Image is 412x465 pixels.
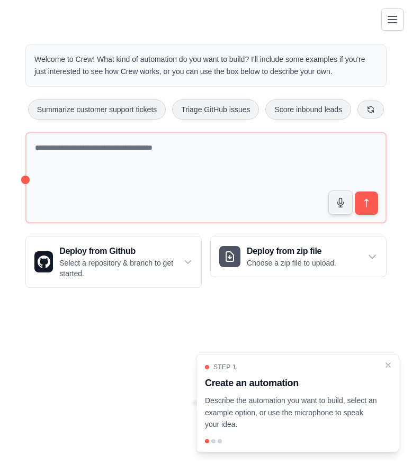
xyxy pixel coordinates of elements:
[205,376,378,390] h3: Create an automation
[205,395,378,431] p: Describe the automation you want to build, select an example option, or use the microphone to spe...
[28,99,166,120] button: Summarize customer support tickets
[384,361,392,369] button: Close walkthrough
[59,258,183,279] p: Select a repository & branch to get started.
[265,99,351,120] button: Score inbound leads
[34,53,378,78] p: Welcome to Crew! What kind of automation do you want to build? I'll include some examples if you'...
[59,245,183,258] h3: Deploy from Github
[172,99,259,120] button: Triage GitHub issues
[247,245,336,258] h3: Deploy from zip file
[213,363,236,371] span: Step 1
[381,8,404,31] button: Toggle navigation
[247,258,336,268] p: Choose a zip file to upload.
